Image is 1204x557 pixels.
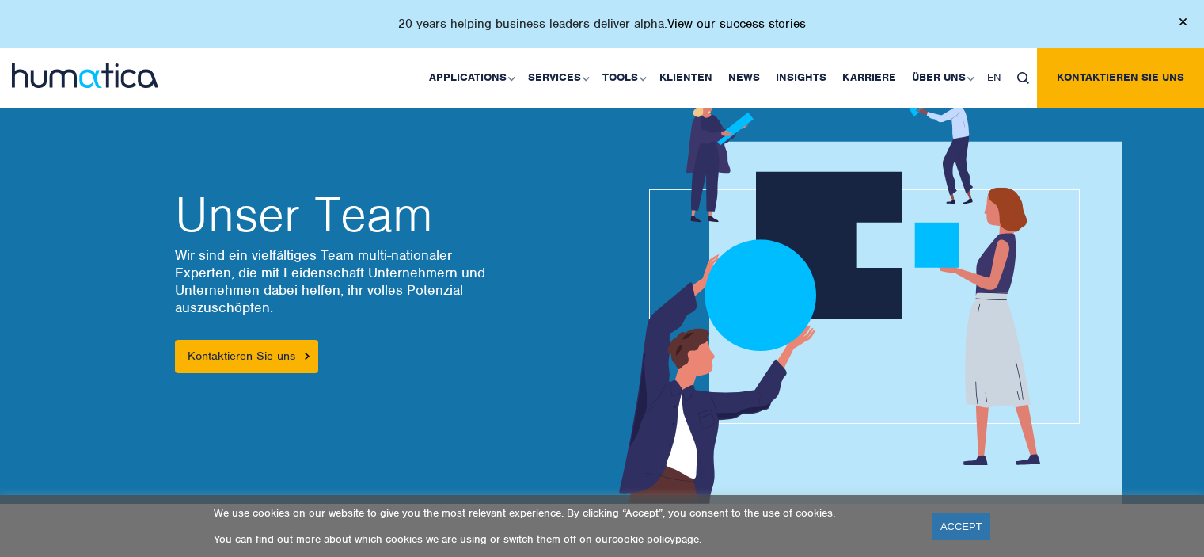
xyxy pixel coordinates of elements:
a: Services [520,48,594,108]
a: News [720,48,768,108]
a: Über uns [904,48,979,108]
a: ACCEPT [932,513,990,540]
a: Karriere [834,48,904,108]
p: Wir sind ein vielfältiges Team multi-nationaler Experten, die mit Leidenschaft Unternehmern und U... [175,246,587,316]
a: Kontaktieren Sie uns [1037,48,1204,108]
span: EN [987,71,1001,84]
p: We use cookies on our website to give you the most relevant experience. By clicking “Accept”, you... [214,506,913,520]
img: arrowicon [305,353,310,360]
a: Klienten [651,48,720,108]
p: You can find out more about which cookies we are using or switch them off on our page. [214,532,913,546]
a: Kontaktieren Sie uns [175,340,318,373]
p: 20 years helping business leaders deliver alpha. [398,16,806,32]
a: EN [979,48,1009,108]
a: Insights [768,48,834,108]
img: search_icon [1017,72,1029,84]
a: Applications [421,48,520,108]
img: logo [12,63,158,88]
a: View our success stories [667,16,806,32]
a: cookie policy [612,532,675,546]
h2: Unser Team [175,191,587,238]
img: about_banner1 [577,85,1122,504]
a: Tools [594,48,651,108]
